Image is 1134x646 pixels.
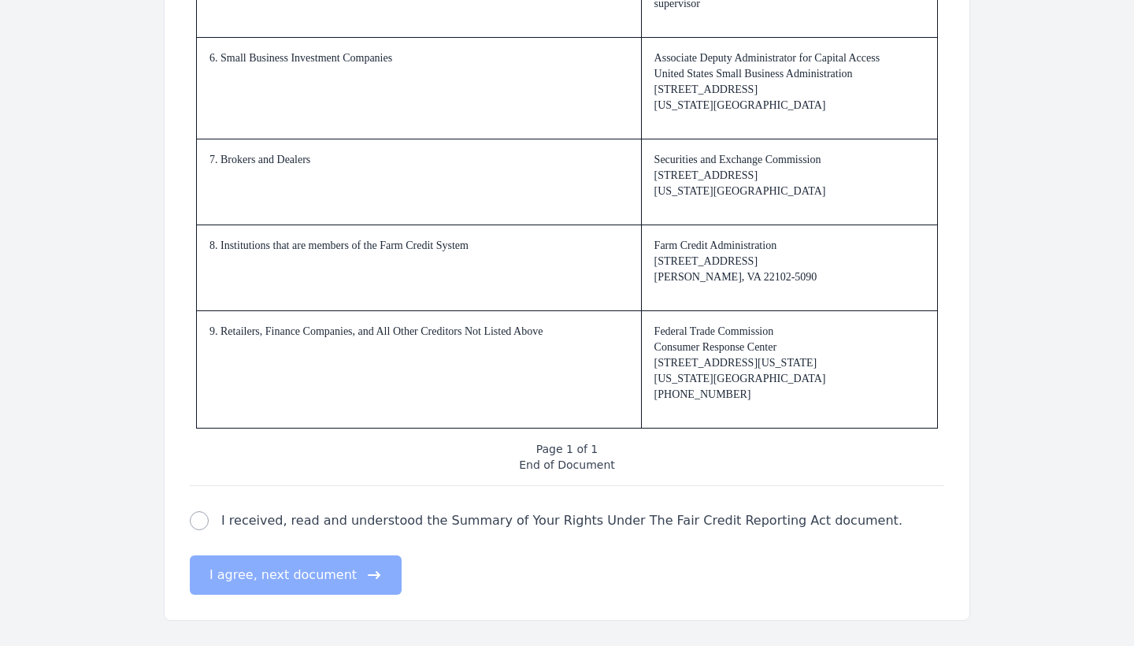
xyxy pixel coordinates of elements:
p: Securities and Exchange Commission [STREET_ADDRESS] [US_STATE][GEOGRAPHIC_DATA] [654,152,925,199]
button: I agree, next document [190,555,402,595]
p: Page 1 of 1 End of Document [190,441,944,473]
p: 7. Brokers and Dealers [209,152,628,168]
p: 6. Small Business Investment Companies [209,50,628,66]
p: 8. Institutions that are members of the Farm Credit System [209,238,628,254]
p: 9. Retailers, Finance Companies, and All Other Creditors Not Listed Above [209,324,628,340]
p: Farm Credit Administration [STREET_ADDRESS] [PERSON_NAME], VA 22102-5090 [654,238,925,285]
p: Federal Trade Commission Consumer Response Center [STREET_ADDRESS][US_STATE] [US_STATE][GEOGRAPHI... [654,324,925,403]
label: I received, read and understood the Summary of Your Rights Under The Fair Credit Reporting Act do... [221,511,902,530]
p: Associate Deputy Administrator for Capital Access United States Small Business Administration [ST... [654,50,925,113]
